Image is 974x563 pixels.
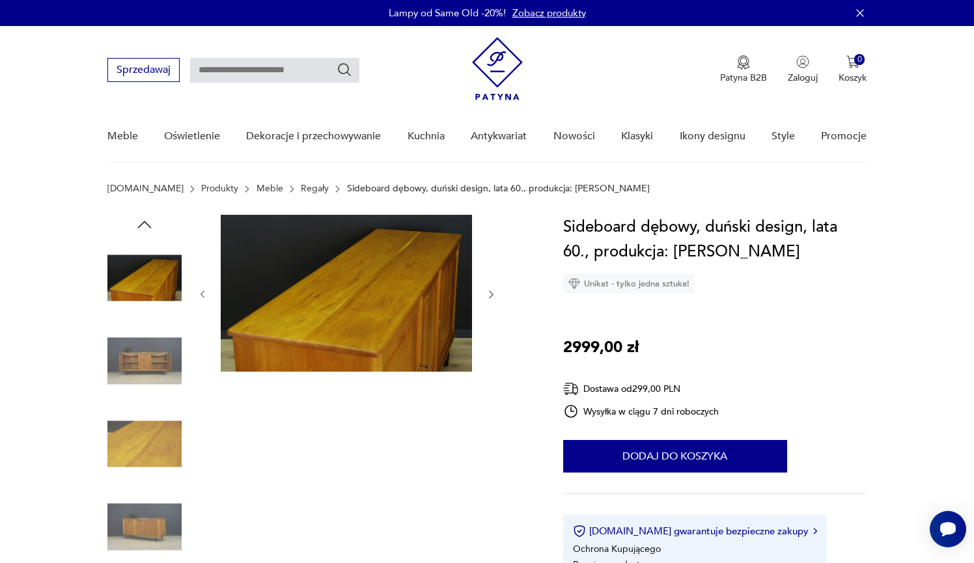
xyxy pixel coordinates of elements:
[680,111,745,161] a: Ikony designu
[772,111,795,161] a: Style
[720,55,767,84] button: Patyna B2B
[813,528,817,534] img: Ikona strzałki w prawo
[347,184,650,194] p: Sideboard dębowy, duński design, lata 60., produkcja: [PERSON_NAME]
[720,72,767,84] p: Patyna B2B
[846,55,859,68] img: Ikona koszyka
[796,55,809,68] img: Ikonka użytkownika
[221,215,472,372] img: Zdjęcie produktu Sideboard dębowy, duński design, lata 60., produkcja: Dania
[107,58,180,82] button: Sprzedawaj
[563,404,719,419] div: Wysyłka w ciągu 7 dni roboczych
[512,7,586,20] a: Zobacz produkty
[472,37,523,100] img: Patyna - sklep z meblami i dekoracjami vintage
[107,184,184,194] a: [DOMAIN_NAME]
[246,111,381,161] a: Dekoracje i przechowywanie
[568,278,580,290] img: Ikona diamentu
[107,324,182,398] img: Zdjęcie produktu Sideboard dębowy, duński design, lata 60., produkcja: Dania
[573,525,586,538] img: Ikona certyfikatu
[389,7,506,20] p: Lampy od Same Old -20%!
[821,111,867,161] a: Promocje
[720,55,767,84] a: Ikona medaluPatyna B2B
[301,184,329,194] a: Regały
[563,215,867,264] h1: Sideboard dębowy, duński design, lata 60., produkcja: [PERSON_NAME]
[621,111,653,161] a: Klasyki
[107,241,182,315] img: Zdjęcie produktu Sideboard dębowy, duński design, lata 60., produkcja: Dania
[930,511,966,547] iframe: Smartsupp widget button
[257,184,283,194] a: Meble
[107,66,180,76] a: Sprzedawaj
[788,55,818,84] button: Zaloguj
[201,184,238,194] a: Produkty
[563,335,639,360] p: 2999,00 zł
[107,407,182,481] img: Zdjęcie produktu Sideboard dębowy, duński design, lata 60., produkcja: Dania
[563,381,719,397] div: Dostawa od 299,00 PLN
[839,55,867,84] button: 0Koszyk
[563,381,579,397] img: Ikona dostawy
[788,72,818,84] p: Zaloguj
[839,72,867,84] p: Koszyk
[408,111,445,161] a: Kuchnia
[563,440,787,473] button: Dodaj do koszyka
[563,274,695,294] div: Unikat - tylko jedna sztuka!
[737,55,750,70] img: Ikona medalu
[471,111,527,161] a: Antykwariat
[573,543,661,555] li: Ochrona Kupującego
[553,111,595,161] a: Nowości
[164,111,220,161] a: Oświetlenie
[573,525,817,538] button: [DOMAIN_NAME] gwarantuje bezpieczne zakupy
[337,62,352,77] button: Szukaj
[854,54,865,65] div: 0
[107,111,138,161] a: Meble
